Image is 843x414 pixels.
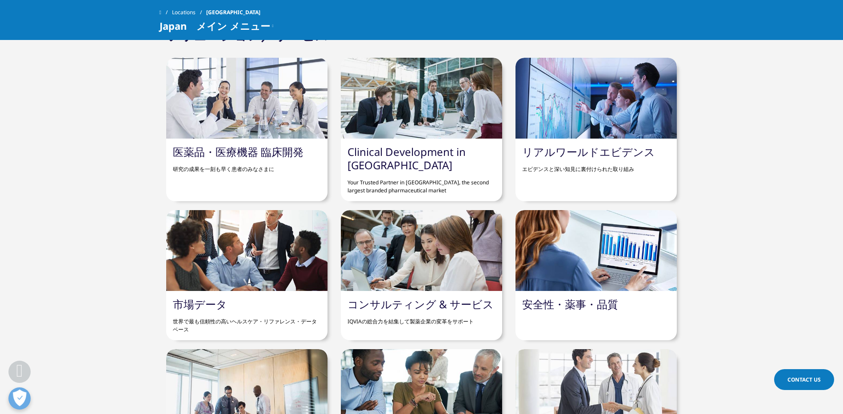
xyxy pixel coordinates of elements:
p: 研究の成果を一刻も早く患者のみなさまに [173,159,321,173]
a: Locations [172,4,206,20]
a: 医薬品・医療機器 臨床開発 [173,144,304,159]
a: Contact Us [774,369,834,390]
a: 市場データ [173,297,227,311]
span: Japan メイン メニュー [160,20,270,31]
span: Contact Us [787,376,821,383]
p: IQVIAの総合力を結集して製薬企業の変革をサポート [348,311,495,326]
button: 優先設定センターを開く [8,387,31,410]
span: [GEOGRAPHIC_DATA] [206,4,260,20]
a: リアルワールドエビデンス [522,144,655,159]
a: 安全性・薬事・品質 [522,297,618,311]
p: Your Trusted Partner in [GEOGRAPHIC_DATA], the second largest branded pharmaceutical market [348,172,495,195]
a: コンサルティング & サービス [348,297,494,311]
a: Clinical Development in [GEOGRAPHIC_DATA] [348,144,466,172]
p: エビデンスと深い知見に裏付けられた取り組み [522,159,670,173]
p: 世界で最も信頼性の高いヘルスケア・リファレンス・データベース [173,311,321,334]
